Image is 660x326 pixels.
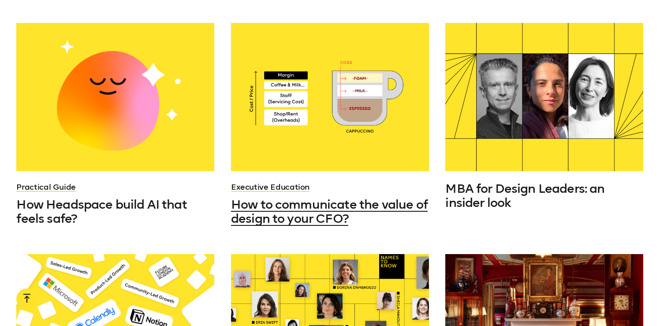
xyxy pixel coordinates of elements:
a: Practical Guide [16,182,76,192]
a: How Headspace build AI that feels safe? [16,198,214,226]
span: MBA for Design Leaders: an insider look [445,181,604,210]
span: How Headspace build AI that feels safe? [16,197,189,226]
a: Executive Education [231,182,309,192]
span: How to communicate the value of design to your CFO? [231,197,428,226]
a: MBA for Design Leaders: an insider look [445,182,643,210]
a: How to communicate the value of design to your CFO? [231,198,429,226]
